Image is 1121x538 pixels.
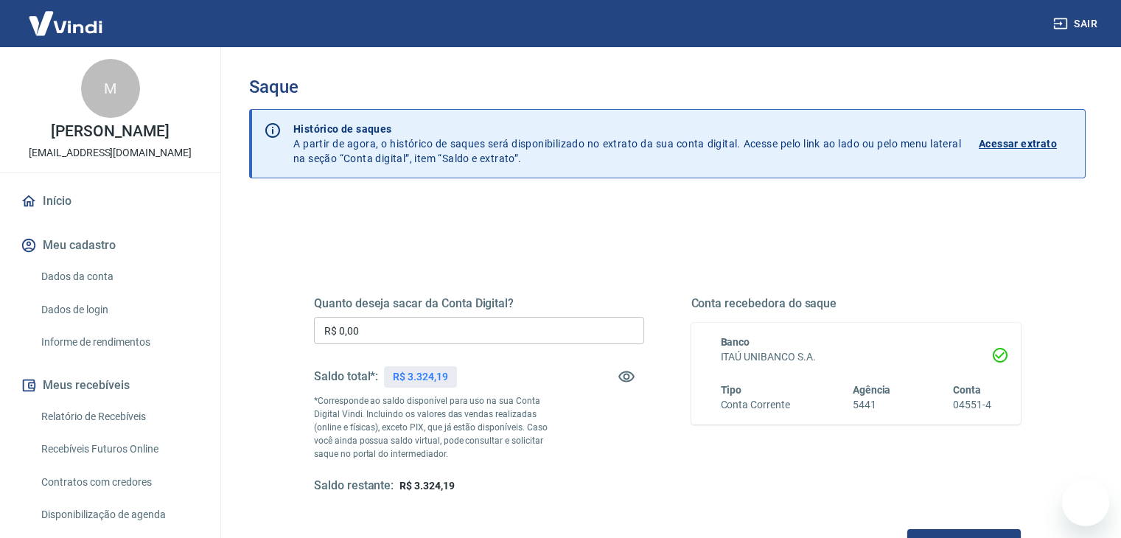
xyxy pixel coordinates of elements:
[249,77,1086,97] h3: Saque
[721,336,750,348] span: Banco
[35,467,203,497] a: Contratos com credores
[721,349,992,365] h6: ITAÚ UNIBANCO S.A.
[399,480,454,492] span: R$ 3.324,19
[35,295,203,325] a: Dados de login
[35,434,203,464] a: Recebíveis Futuros Online
[691,296,1022,311] h5: Conta recebedora do saque
[51,124,169,139] p: [PERSON_NAME]
[853,397,891,413] h6: 5441
[393,369,447,385] p: R$ 3.324,19
[979,122,1073,166] a: Acessar extrato
[81,59,140,118] div: M
[35,327,203,357] a: Informe de rendimentos
[18,1,114,46] img: Vindi
[18,229,203,262] button: Meu cadastro
[979,136,1057,151] p: Acessar extrato
[953,384,981,396] span: Conta
[314,369,378,384] h5: Saldo total*:
[35,262,203,292] a: Dados da conta
[18,185,203,217] a: Início
[35,500,203,530] a: Disponibilização de agenda
[721,384,742,396] span: Tipo
[1050,10,1103,38] button: Sair
[314,296,644,311] h5: Quanto deseja sacar da Conta Digital?
[293,122,961,136] p: Histórico de saques
[314,478,394,494] h5: Saldo restante:
[293,122,961,166] p: A partir de agora, o histórico de saques será disponibilizado no extrato da sua conta digital. Ac...
[35,402,203,432] a: Relatório de Recebíveis
[853,384,891,396] span: Agência
[1062,479,1109,526] iframe: Button to launch messaging window
[953,397,991,413] h6: 04551-4
[721,397,790,413] h6: Conta Corrente
[314,394,562,461] p: *Corresponde ao saldo disponível para uso na sua Conta Digital Vindi. Incluindo os valores das ve...
[29,145,192,161] p: [EMAIL_ADDRESS][DOMAIN_NAME]
[18,369,203,402] button: Meus recebíveis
